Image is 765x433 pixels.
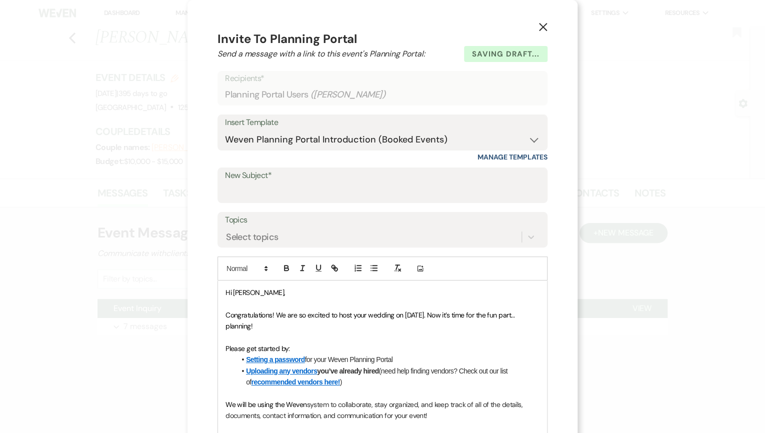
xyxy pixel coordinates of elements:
h4: Invite To Planning Portal [217,30,547,48]
span: Congratulations! We are so excited to host your wedding on [DATE]. Now it’s time for the fun part... [225,310,516,330]
span: Saving draft... [464,46,547,62]
div: Select topics [226,230,278,244]
span: (need help finding vendors? Check out our list of [246,367,509,386]
label: New Subject* [225,168,540,183]
a: Uploading any vendors [246,367,317,375]
span: Hi [PERSON_NAME], [225,288,285,297]
div: Insert Template [225,115,540,130]
a: Manage Templates [477,152,547,161]
span: ) [340,378,342,386]
span: ( [PERSON_NAME] ) [310,88,386,101]
a: Setting a password [246,355,305,363]
p: Recipients* [225,72,540,85]
span: system to collaborate, stay organized, and keep track of all of the details, documents, contact i... [225,400,524,420]
span: for your Weven Planning Portal [305,355,393,363]
h2: Send a message with a link to this event's Planning Portal: [217,48,547,60]
span: We will be using the Weven [225,400,306,409]
div: Planning Portal Users [225,85,540,104]
label: Topics [225,213,540,227]
strong: you’ve already hired [246,367,379,375]
span: Please get started by: [225,344,290,353]
a: recommended vendors here! [251,378,339,386]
